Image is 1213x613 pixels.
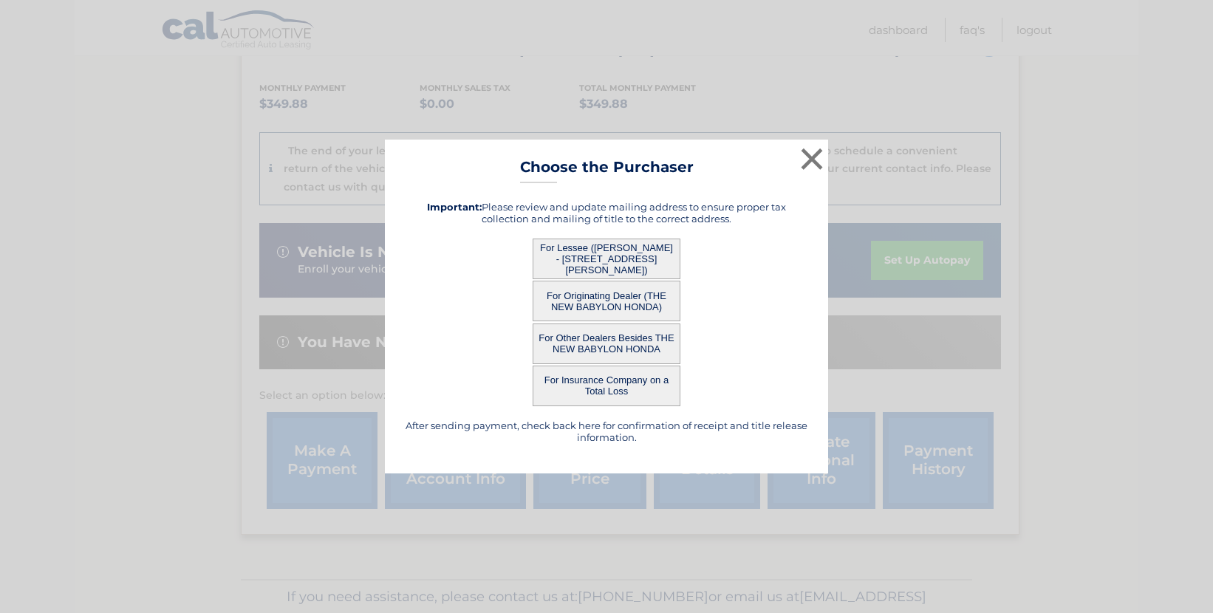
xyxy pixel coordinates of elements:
button: For Lessee ([PERSON_NAME] - [STREET_ADDRESS][PERSON_NAME]) [533,239,680,279]
button: For Other Dealers Besides THE NEW BABYLON HONDA [533,323,680,364]
button: × [797,144,827,174]
h3: Choose the Purchaser [520,158,694,184]
h5: Please review and update mailing address to ensure proper tax collection and mailing of title to ... [403,201,810,225]
button: For Insurance Company on a Total Loss [533,366,680,406]
h5: After sending payment, check back here for confirmation of receipt and title release information. [403,419,810,443]
strong: Important: [427,201,482,213]
button: For Originating Dealer (THE NEW BABYLON HONDA) [533,281,680,321]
